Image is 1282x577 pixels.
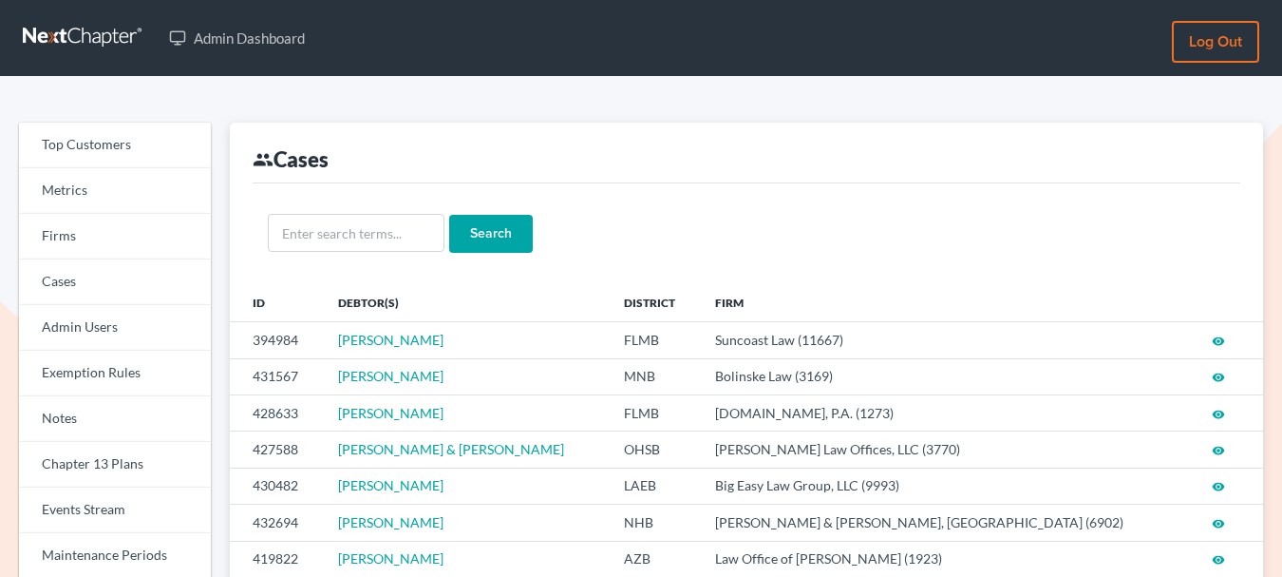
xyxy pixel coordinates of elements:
[1172,21,1259,63] a: Log out
[1212,368,1225,384] a: visibility
[19,305,211,351] a: Admin Users
[230,283,323,321] th: ID
[323,283,609,321] th: Debtor(s)
[1212,480,1225,493] i: visibility
[338,514,443,530] a: [PERSON_NAME]
[338,332,443,348] a: [PERSON_NAME]
[609,394,700,431] td: FLMB
[230,541,323,577] td: 419822
[1212,408,1225,421] i: visibility
[1212,477,1225,493] a: visibility
[338,441,564,457] a: [PERSON_NAME] & [PERSON_NAME]
[1212,405,1225,421] a: visibility
[1212,514,1225,530] a: visibility
[700,541,1189,577] td: Law Office of [PERSON_NAME] (1923)
[253,149,273,170] i: group
[609,283,700,321] th: District
[609,505,700,541] td: NHB
[19,214,211,260] a: Firms
[609,432,700,468] td: OHSB
[19,123,211,168] a: Top Customers
[700,358,1189,394] td: Bolinske Law (3169)
[700,468,1189,504] td: Big Easy Law Group, LLC (9993)
[230,432,323,468] td: 427588
[609,468,700,504] td: LAEB
[609,358,700,394] td: MNB
[19,488,211,533] a: Events Stream
[700,283,1189,321] th: Firm
[449,215,533,253] input: Search
[1212,332,1225,348] a: visibility
[19,260,211,305] a: Cases
[253,145,329,173] div: Cases
[1212,553,1225,567] i: visibility
[19,168,211,214] a: Metrics
[230,322,323,358] td: 394984
[338,550,443,567] a: [PERSON_NAME]
[700,432,1189,468] td: [PERSON_NAME] Law Offices, LLC (3770)
[19,351,211,396] a: Exemption Rules
[700,322,1189,358] td: Suncoast Law (11667)
[230,468,323,504] td: 430482
[609,541,700,577] td: AZB
[338,477,443,493] a: [PERSON_NAME]
[268,214,444,252] input: Enter search terms...
[19,442,211,488] a: Chapter 13 Plans
[230,358,323,394] td: 431567
[160,21,314,55] a: Admin Dashboard
[700,505,1189,541] td: [PERSON_NAME] & [PERSON_NAME], [GEOGRAPHIC_DATA] (6902)
[1212,441,1225,457] a: visibility
[19,396,211,442] a: Notes
[1212,550,1225,567] a: visibility
[1212,371,1225,384] i: visibility
[338,368,443,384] a: [PERSON_NAME]
[1212,444,1225,457] i: visibility
[338,405,443,421] a: [PERSON_NAME]
[700,394,1189,431] td: [DOMAIN_NAME], P.A. (1273)
[230,505,323,541] td: 432694
[230,394,323,431] td: 428633
[609,322,700,358] td: FLMB
[1212,517,1225,530] i: visibility
[1212,335,1225,348] i: visibility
